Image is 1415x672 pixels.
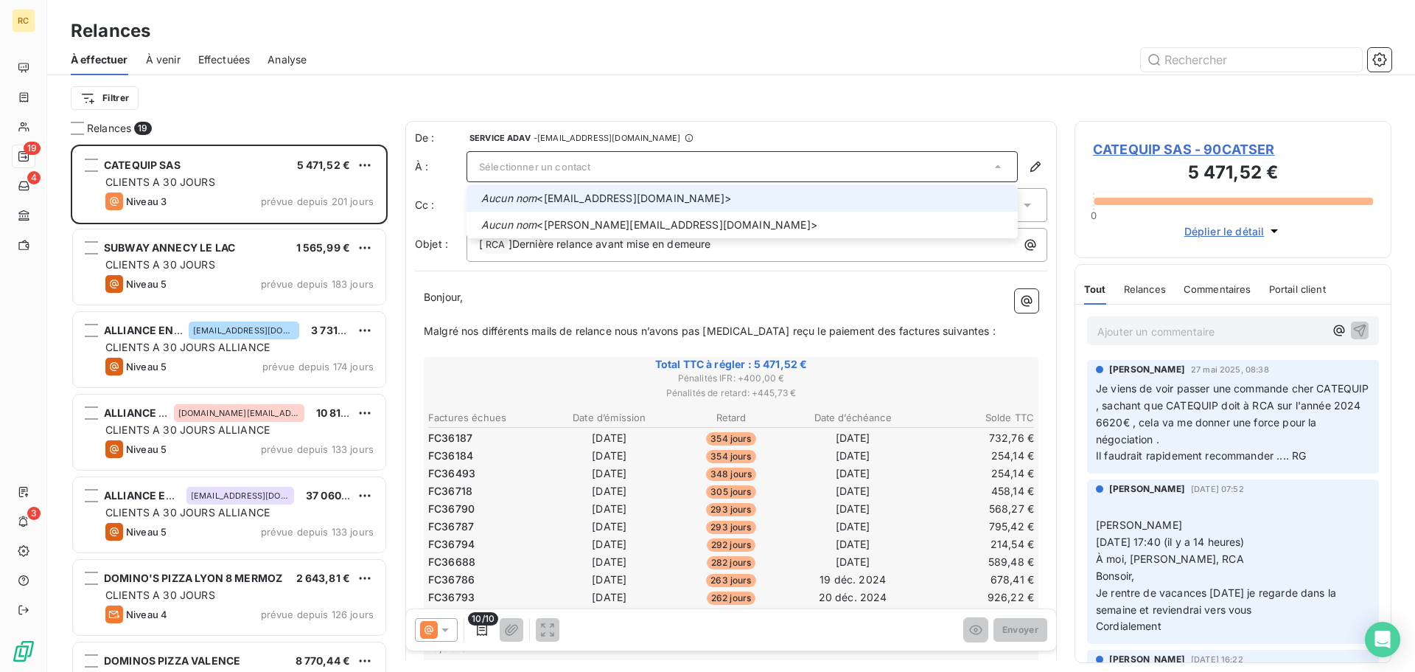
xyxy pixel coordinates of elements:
[481,191,537,206] em: Aucun nom
[1096,382,1372,446] span: Je viens de voir passer une commande cher CATEQUIP , sachant que CATEQUIP doit à RCA sur l'année ...
[793,572,913,588] td: 19 déc. 2024
[104,241,235,254] span: SUBWAY ANNECY LE LAC
[1184,283,1251,295] span: Commentaires
[793,410,913,426] th: Date d’échéance
[549,410,669,426] th: Date d’émission
[105,258,215,271] span: CLIENTS A 30 JOURS
[297,159,351,171] span: 5 471,52 €
[707,538,755,552] span: 292 jours
[707,592,755,605] span: 262 jours
[105,589,215,601] span: CLIENTS A 30 JOURS
[479,161,590,173] span: Sélectionner un contact
[483,237,507,254] span: RCA
[426,357,1036,372] span: Total TTC à régler : 5 471,52 €
[261,443,374,455] span: prévue depuis 133 jours
[1109,482,1185,496] span: [PERSON_NAME]
[428,537,475,552] span: FC36794
[178,409,300,418] span: [DOMAIN_NAME][EMAIL_ADDRESS][DOMAIN_NAME]
[193,326,295,335] span: [EMAIL_ADDRESS][DOMAIN_NAME]
[428,519,474,534] span: FC36787
[126,526,167,538] span: Niveau 5
[793,448,913,464] td: [DATE]
[1141,48,1362,72] input: Rechercher
[71,18,150,44] h3: Relances
[71,86,139,110] button: Filtrer
[296,241,351,254] span: 1 565,99 €
[1096,519,1182,531] span: [PERSON_NAME]
[706,521,755,534] span: 293 jours
[104,654,240,667] span: DOMINOS PIZZA VALENCE
[706,574,755,587] span: 263 jours
[126,609,167,620] span: Niveau 4
[1091,209,1097,221] span: 0
[428,466,475,481] span: FC36493
[793,554,913,570] td: [DATE]
[105,506,270,519] span: CLIENTS A 30 JOURS ALLIANCE
[793,589,913,606] td: 20 déc. 2024
[126,278,167,290] span: Niveau 5
[426,387,1036,400] span: Pénalités de retard : + 445,73 €
[469,134,531,142] span: SERVICE ADAV
[1096,553,1244,565] span: À moi, [PERSON_NAME], RCA
[71,145,388,672] div: grid
[261,526,374,538] span: prévue depuis 133 jours
[126,443,167,455] span: Niveau 5
[12,9,35,32] div: RC
[1096,620,1161,632] span: Cordialement
[706,485,755,499] span: 305 jours
[424,325,996,337] span: Malgré nos différents mails de relance nous n’avons pas [MEDICAL_DATA] reçu le paiement des factu...
[793,519,913,535] td: [DATE]
[426,372,1036,385] span: Pénalités IFR : + 400,00 €
[1093,159,1373,189] h3: 5 471,52 €
[261,195,374,207] span: prévue depuis 201 jours
[915,483,1035,499] td: 458,14 €
[915,465,1035,482] td: 254,14 €
[427,410,548,426] th: Factures échues
[481,218,537,232] em: Aucun nom
[479,238,483,250] span: [
[706,503,755,516] span: 293 jours
[549,448,669,464] td: [DATE]
[1269,283,1326,295] span: Portail client
[793,430,913,446] td: [DATE]
[549,572,669,588] td: [DATE]
[261,609,374,620] span: prévue depuis 126 jours
[481,218,1009,232] span: <[PERSON_NAME][EMAIL_ADDRESS][DOMAIN_NAME]>
[428,572,475,587] span: FC36786
[428,448,473,463] span: FC36184
[509,238,711,250] span: ]Dernière relance avant mise en demeure
[1096,536,1245,548] span: [DATE] 17:40 (il y a 14 heures)
[1093,139,1373,159] span: CATEQUIP SAS - 90CATSER
[198,52,251,67] span: Effectuées
[706,432,755,446] span: 354 jours
[27,507,41,520] span: 3
[706,450,755,463] span: 354 jours
[104,572,282,584] span: DOMINO'S PIZZA LYON 8 MERMOZ
[793,501,913,517] td: [DATE]
[146,52,181,67] span: À venir
[915,536,1035,553] td: 214,54 €
[915,589,1035,606] td: 926,22 €
[428,502,475,516] span: FC36790
[104,489,212,502] span: ALLIANCE ENERGIES
[1191,655,1243,664] span: [DATE] 16:22
[915,519,1035,535] td: 795,42 €
[316,406,374,419] span: 10 812,87 €
[105,423,270,436] span: CLIENTS A 30 JOURS ALLIANCE
[993,618,1047,642] button: Envoyer
[428,590,475,605] span: FC36793
[24,142,41,155] span: 19
[1096,586,1339,616] span: Je rentre de vacances [DATE] je regarde dans la semaine et reviendrai vers vous
[1124,283,1166,295] span: Relances
[793,536,913,553] td: [DATE]
[87,121,131,136] span: Relances
[27,171,41,184] span: 4
[549,519,669,535] td: [DATE]
[105,176,215,188] span: CLIENTS A 30 JOURS
[1191,365,1269,374] span: 27 mai 2025, 08:38
[1084,283,1106,295] span: Tout
[1096,569,1134,582] span: Bonsoir,
[428,431,472,446] span: FC36187
[915,572,1035,588] td: 678,41 €
[549,554,669,570] td: [DATE]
